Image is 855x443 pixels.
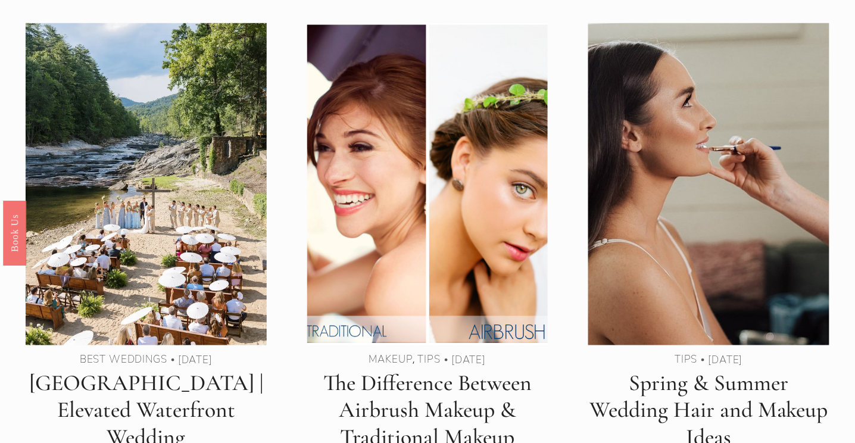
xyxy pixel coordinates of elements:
[9,57,170,202] img: Rough Water SEO
[451,354,486,366] time: [DATE]
[26,30,153,42] p: Get ready!
[24,21,268,347] img: Brown Mountain Beach Resort | Elevated Waterfront Wedding
[675,352,697,366] a: Tips
[80,352,167,366] a: Best Weddings
[3,201,26,266] a: Book Us
[587,21,831,347] img: Spring &amp; Summer Wedding Hair and Makeup Ideas
[418,352,441,366] a: Tips
[26,42,153,54] p: Plugin is loading...
[709,354,743,366] time: [DATE]
[369,352,413,366] a: makeup
[413,354,416,366] span: ,
[306,21,550,347] img: The Difference Between Airbrush Makeup &amp; Traditional Makeup
[178,354,213,366] time: [DATE]
[84,9,95,20] img: SEOSpace
[18,70,39,90] a: Need help?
